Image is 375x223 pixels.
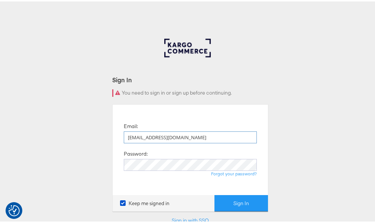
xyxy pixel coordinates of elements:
[124,130,257,142] input: Email
[120,198,169,206] label: Keep me signed in
[214,194,268,210] button: Sign In
[9,204,20,215] button: Consent Preferences
[112,88,268,95] div: You need to sign in or sign up before continuing.
[112,74,268,83] div: Sign In
[9,204,20,215] img: Revisit consent button
[124,121,138,128] label: Email:
[211,169,257,175] a: Forgot your password?
[172,216,209,222] a: Sign in with SSO
[124,149,148,156] label: Password:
